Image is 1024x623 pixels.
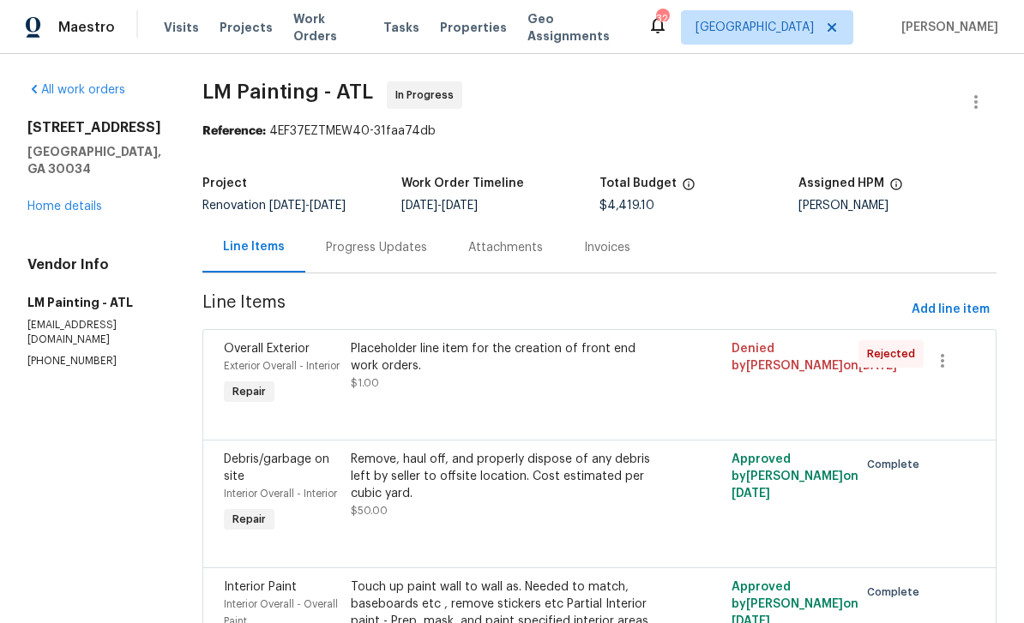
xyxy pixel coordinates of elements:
[351,340,658,374] div: Placeholder line item for the creation of front end work orders.
[889,177,903,200] span: The hpm assigned to this work order.
[401,177,524,189] h5: Work Order Timeline
[696,19,814,36] span: [GEOGRAPHIC_DATA]
[27,201,102,213] a: Home details
[599,200,654,212] span: $4,419.10
[223,238,285,255] div: Line Items
[905,294,997,326] button: Add line item
[27,143,161,177] h5: [GEOGRAPHIC_DATA], GA 30034
[442,200,478,212] span: [DATE]
[220,19,273,36] span: Projects
[202,123,997,140] div: 4EF37EZTMEW40-31faa74db
[351,378,379,388] span: $1.00
[27,84,125,96] a: All work orders
[732,488,770,500] span: [DATE]
[599,177,677,189] h5: Total Budget
[527,10,627,45] span: Geo Assignments
[58,19,115,36] span: Maestro
[798,200,997,212] div: [PERSON_NAME]
[27,354,161,368] p: [PHONE_NUMBER]
[202,200,346,212] span: Renovation
[202,294,905,326] span: Line Items
[395,87,461,104] span: In Progress
[732,453,858,500] span: Approved by [PERSON_NAME] on
[656,10,668,27] div: 32
[351,451,658,502] div: Remove, haul off, and properly dispose of any debris left by seller to offsite location. Cost est...
[269,200,305,212] span: [DATE]
[224,581,297,593] span: Interior Paint
[867,345,922,362] span: Rejected
[798,177,884,189] h5: Assigned HPM
[440,19,507,36] span: Properties
[468,239,543,256] div: Attachments
[310,200,346,212] span: [DATE]
[401,200,437,212] span: [DATE]
[224,361,340,371] span: Exterior Overall - Interior
[224,453,329,482] span: Debris/garbage on site
[27,318,161,347] p: [EMAIL_ADDRESS][DOMAIN_NAME]
[894,19,998,36] span: [PERSON_NAME]
[401,200,478,212] span: -
[912,299,990,320] span: Add line item
[326,239,427,256] div: Progress Updates
[224,488,337,499] span: Interior Overall - Interior
[682,177,696,200] span: The total cost of line items that have been proposed by Opendoor. This sum includes line items th...
[293,10,363,45] span: Work Orders
[226,383,273,400] span: Repair
[867,584,926,601] span: Complete
[224,343,310,355] span: Overall Exterior
[27,294,161,311] h5: LM Painting - ATL
[164,19,199,36] span: Visits
[351,506,388,516] span: $50.00
[269,200,346,212] span: -
[27,256,161,273] h4: Vendor Info
[202,81,373,102] span: LM Painting - ATL
[383,21,419,33] span: Tasks
[226,511,273,528] span: Repair
[202,125,266,137] b: Reference:
[202,177,247,189] h5: Project
[27,119,161,136] h2: [STREET_ADDRESS]
[867,456,926,473] span: Complete
[584,239,630,256] div: Invoices
[732,343,897,372] span: Denied by [PERSON_NAME] on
